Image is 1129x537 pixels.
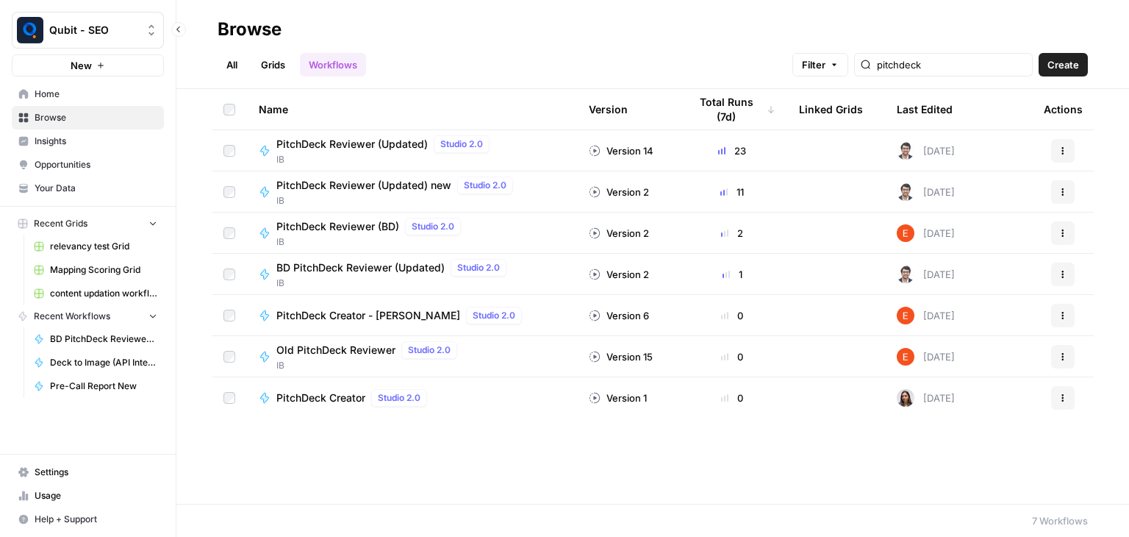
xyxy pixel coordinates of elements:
span: Recent Workflows [34,310,110,323]
div: [DATE] [897,224,955,242]
a: Usage [12,484,164,508]
span: content updation workflow [50,287,157,300]
div: Version 1 [589,391,647,405]
button: New [12,54,164,77]
span: IB [276,359,463,372]
div: Version 15 [589,349,653,364]
span: Studio 2.0 [440,138,483,151]
a: Insights [12,129,164,153]
span: Studio 2.0 [473,309,515,322]
span: PitchDeck Creator - [PERSON_NAME] [276,308,460,323]
span: IB [276,153,495,166]
div: Actions [1044,89,1083,129]
a: BD PitchDeck Reviewer (Updated) [27,327,164,351]
span: Studio 2.0 [378,391,420,405]
span: Old PitchDeck Reviewer [276,343,395,358]
a: Old PitchDeck ReviewerStudio 2.0IB [259,341,565,372]
div: Version 2 [589,267,649,282]
a: Pre-Call Report New [27,374,164,398]
span: PitchDeck Reviewer (BD) [276,219,399,234]
img: 35tz4koyam3fgiezpr65b8du18d9 [897,142,914,160]
span: Create [1047,57,1079,72]
a: PitchDeck CreatorStudio 2.0 [259,389,565,407]
div: 0 [689,391,775,405]
div: Version 6 [589,308,649,323]
div: 0 [689,308,775,323]
a: All [218,53,246,77]
img: Qubit - SEO Logo [17,17,43,43]
span: Studio 2.0 [412,220,454,233]
span: PitchDeck Creator [276,391,365,405]
a: Deck to Image (API Integration) [27,351,164,374]
a: BD PitchDeck Reviewer (Updated)Studio 2.0IB [259,259,565,290]
a: Grids [252,53,294,77]
span: BD PitchDeck Reviewer (Updated) [50,332,157,346]
div: 2 [689,226,775,241]
span: Browse [35,111,157,124]
a: PitchDeck Creator - [PERSON_NAME]Studio 2.0 [259,307,565,324]
button: Filter [792,53,848,77]
span: Home [35,88,157,101]
span: Settings [35,466,157,479]
div: [DATE] [897,307,955,324]
span: Studio 2.0 [457,261,500,274]
button: Recent Workflows [12,305,164,327]
div: Browse [218,18,282,41]
a: Opportunities [12,153,164,177]
div: Version [589,89,628,129]
img: 141n3bijxpn8h033wqhh0520kuqr [897,389,914,407]
span: Your Data [35,182,157,195]
span: Filter [802,57,825,72]
img: ajf8yqgops6ssyjpn8789yzw4nvp [897,307,914,324]
a: Settings [12,460,164,484]
span: Help + Support [35,513,157,526]
div: 0 [689,349,775,364]
span: Studio 2.0 [464,179,506,192]
div: Name [259,89,565,129]
a: Your Data [12,177,164,200]
span: relevancy test Grid [50,240,157,253]
div: Version 2 [589,226,649,241]
a: Mapping Scoring Grid [27,258,164,282]
div: [DATE] [897,389,955,407]
span: IB [276,277,512,290]
a: content updation workflow [27,282,164,305]
input: Search [877,57,1026,72]
span: Usage [35,489,157,502]
button: Recent Grids [12,213,164,235]
a: PitchDeck Reviewer (Updated)Studio 2.0IB [259,135,565,166]
span: Pre-Call Report New [50,380,157,393]
span: Recent Grids [34,217,87,230]
span: Studio 2.0 [408,344,451,357]
span: IB [276,235,467,249]
span: PitchDeck Reviewer (Updated) new [276,178,451,193]
img: 35tz4koyam3fgiezpr65b8du18d9 [897,266,914,283]
a: Home [12,82,164,106]
div: [DATE] [897,183,955,201]
span: Mapping Scoring Grid [50,263,157,277]
div: 11 [689,185,775,199]
a: Browse [12,106,164,129]
span: PitchDeck Reviewer (Updated) [276,137,428,152]
div: Last Edited [897,89,953,129]
div: 7 Workflows [1032,513,1088,528]
button: Help + Support [12,508,164,531]
img: 35tz4koyam3fgiezpr65b8du18d9 [897,183,914,201]
a: relevancy test Grid [27,235,164,258]
span: Insights [35,135,157,148]
img: ajf8yqgops6ssyjpn8789yzw4nvp [897,224,914,242]
button: Workspace: Qubit - SEO [12,12,164,49]
div: Linked Grids [799,89,863,129]
a: PitchDeck Reviewer (BD)Studio 2.0IB [259,218,565,249]
div: [DATE] [897,266,955,283]
a: PitchDeck Reviewer (Updated) newStudio 2.0IB [259,177,565,207]
button: Create [1039,53,1088,77]
div: Version 14 [589,143,653,158]
div: 1 [689,267,775,282]
span: Opportunities [35,158,157,171]
span: BD PitchDeck Reviewer (Updated) [276,260,445,275]
span: Qubit - SEO [49,23,138,38]
div: Total Runs (7d) [689,89,775,129]
span: Deck to Image (API Integration) [50,356,157,369]
div: [DATE] [897,142,955,160]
